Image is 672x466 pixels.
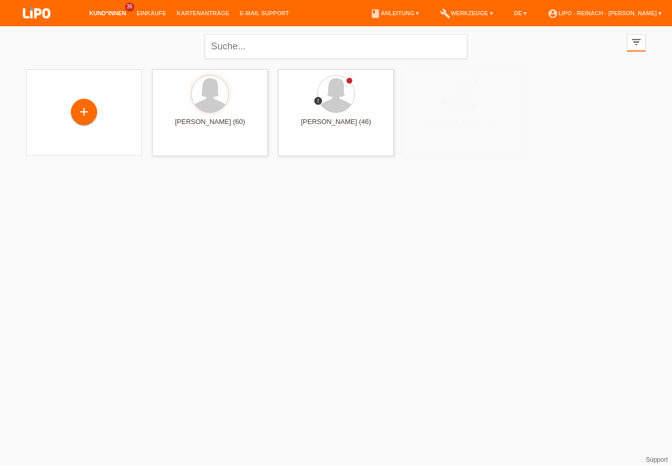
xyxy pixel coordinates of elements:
[646,456,668,463] a: Support
[235,10,295,16] a: E-Mail Support
[548,8,558,19] i: account_circle
[205,34,467,59] input: Suche...
[439,96,449,106] i: error
[631,36,642,48] i: filter_list
[313,96,323,106] i: error
[71,103,97,121] div: Kund*in hinzufügen
[435,10,498,16] a: buildWerkzeuge ▾
[287,118,385,134] div: [PERSON_NAME] (46)
[509,10,532,16] a: DE ▾
[439,96,449,107] div: Zurückgewiesen
[125,3,134,12] span: 36
[313,96,323,107] div: Zurückgewiesen
[161,118,259,134] div: [PERSON_NAME] (60)
[10,22,63,29] a: LIPO pay
[413,118,511,134] div: [PERSON_NAME] (21)
[370,8,381,19] i: book
[365,10,424,16] a: bookAnleitung ▾
[131,10,171,16] a: Einkäufe
[542,10,667,16] a: account_circleLIPO - Reinach - [PERSON_NAME] ▾
[84,10,131,16] a: Kund*innen
[172,10,235,16] a: Kartenanträge
[440,8,450,19] i: build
